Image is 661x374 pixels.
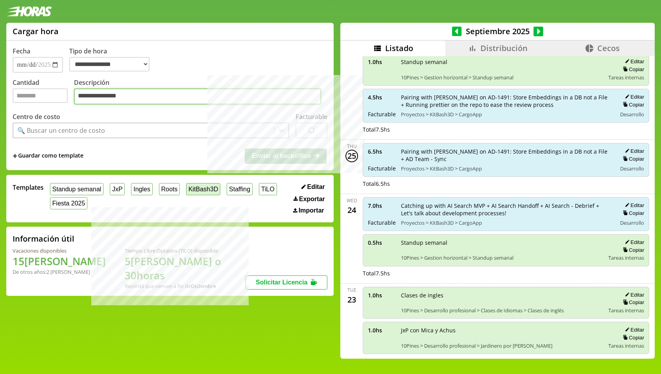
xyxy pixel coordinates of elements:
div: 🔍 Buscar un centro de costo [17,126,105,135]
button: Editar [622,93,644,100]
span: 7.0 hs [368,202,395,209]
span: Templates [13,183,44,192]
span: Tareas internas [608,254,644,261]
span: Facturable [368,219,395,226]
div: Tue [347,287,356,293]
h1: 5 [PERSON_NAME] o 30 horas [125,254,246,282]
button: TiLO [259,183,277,195]
span: Clases de ingles [401,291,603,299]
div: 24 [345,204,358,216]
div: Total 7.5 hs [363,126,649,133]
button: Copiar [620,156,644,162]
div: scrollable content [340,56,655,357]
button: Editar [622,326,644,333]
span: 10Pines > Gestion horizontal > Standup semanal [401,74,603,81]
button: Copiar [620,101,644,108]
span: 4.5 hs [368,93,395,101]
span: Septiembre 2025 [462,26,534,37]
span: JxP con Mica y Achus [401,326,603,334]
span: Proyectos > KitBash3D > CargoApp [401,219,611,226]
div: Total 6.5 hs [363,180,649,187]
label: Fecha [13,47,30,55]
select: Tipo de hora [69,57,150,71]
span: 6.5 hs [368,148,395,155]
span: Desarrollo [620,165,644,172]
button: Copiar [620,299,644,306]
span: Facturable [368,110,395,118]
span: Facturable [368,165,395,172]
span: Tareas internas [608,342,644,349]
label: Centro de costo [13,112,60,121]
span: Proyectos > KitBash3D > CargoApp [401,111,611,118]
span: Editar [307,183,325,191]
span: Pairing with [PERSON_NAME] on AD-1491: Store Embeddings in a DB not a File + Running prettier on ... [401,93,611,108]
div: Thu [347,143,357,150]
label: Facturable [295,112,327,121]
div: De otros años: 2 [PERSON_NAME] [13,268,106,275]
span: 10Pines > Desarrollo profesional > Jardinero por [PERSON_NAME] [401,342,603,349]
h1: Cargar hora [13,26,59,37]
button: Editar [622,291,644,298]
button: Copiar [620,247,644,253]
textarea: Descripción [74,88,321,105]
span: Pairing with [PERSON_NAME] on AD-1491: Store Embeddings in a DB not a File + AD Team - Sync [401,148,611,163]
span: Standup semanal [401,58,603,66]
label: Descripción [74,78,327,107]
button: Editar [622,148,644,154]
span: Proyectos > KitBash3D > CargoApp [401,165,611,172]
span: Distribución [480,43,528,53]
div: Recordá que vencen a fin de [125,282,246,290]
button: Solicitar Licencia [246,275,327,290]
h1: 15 [PERSON_NAME] [13,254,106,268]
button: Editar [622,58,644,65]
button: KitBash3D [186,183,220,195]
button: Copiar [620,66,644,73]
button: Fiesta 2025 [50,197,87,209]
div: Tiempo Libre Optativo (TiLO) disponible [125,247,246,254]
button: Editar [622,202,644,209]
b: Diciembre [191,282,216,290]
button: Roots [159,183,180,195]
span: Tareas internas [608,307,644,314]
button: Exportar [291,195,327,203]
div: Total 7.5 hs [363,269,649,277]
span: Tareas internas [608,74,644,81]
div: 23 [345,293,358,306]
span: + [13,152,17,160]
button: Copiar [620,334,644,341]
span: Standup semanal [401,239,603,246]
span: Solicitar Licencia [256,279,308,286]
button: Ingles [131,183,152,195]
span: 1.0 hs [368,326,395,334]
span: Cecos [597,43,620,53]
span: 0.5 hs [368,239,395,246]
span: 10Pines > Desarrollo profesional > Clases de Idiomas > Clases de inglés [401,307,603,314]
label: Tipo de hora [69,47,156,73]
img: logotipo [6,6,52,16]
span: Importar [299,207,324,214]
span: Desarrollo [620,111,644,118]
button: JxP [110,183,125,195]
span: 1.0 hs [368,291,395,299]
span: 1.0 hs [368,58,395,66]
div: Wed [347,197,357,204]
input: Cantidad [13,88,68,103]
h2: Información útil [13,233,74,244]
div: Vacaciones disponibles [13,247,106,254]
button: Copiar [620,210,644,216]
span: Listado [385,43,413,53]
button: Staffing [227,183,253,195]
button: Editar [299,183,327,191]
label: Cantidad [13,78,74,107]
span: Catching up with AI Search MVP + AI Search Handoff + AI Search - Debrief + Let's talk about devel... [401,202,611,217]
button: Editar [622,239,644,246]
span: +Guardar como template [13,152,83,160]
span: Desarrollo [620,219,644,226]
button: Standup semanal [50,183,103,195]
span: 10Pines > Gestion horizontal > Standup semanal [401,254,603,261]
div: 25 [345,150,358,162]
span: Exportar [299,196,325,203]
